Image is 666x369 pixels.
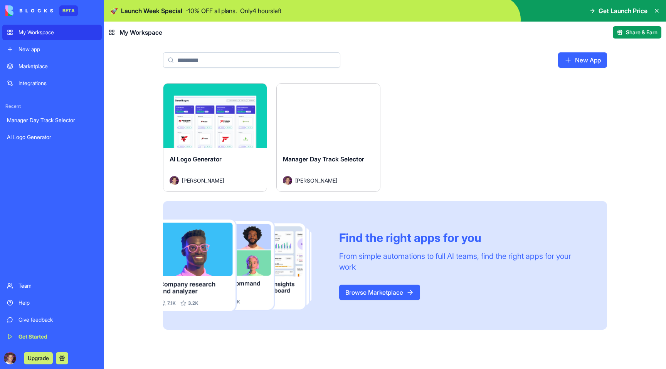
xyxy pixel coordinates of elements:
[7,133,97,141] div: AI Logo Generator
[163,220,327,312] img: Frame_181_egmpey.png
[18,316,97,324] div: Give feedback
[339,285,420,300] a: Browse Marketplace
[7,116,97,124] div: Manager Day Track Selector
[18,79,97,87] div: Integrations
[119,28,162,37] span: My Workspace
[283,176,292,185] img: Avatar
[2,312,102,327] a: Give feedback
[613,26,661,39] button: Share & Earn
[18,29,97,36] div: My Workspace
[276,83,380,192] a: Manager Day Track SelectorAvatar[PERSON_NAME]
[5,5,53,16] img: logo
[18,333,97,340] div: Get Started
[2,42,102,57] a: New app
[2,103,102,109] span: Recent
[121,6,182,15] span: Launch Week Special
[18,45,97,53] div: New app
[2,295,102,310] a: Help
[283,155,364,163] span: Manager Day Track Selector
[339,251,589,272] div: From simple automations to full AI teams, find the right apps for your work
[626,29,658,36] span: Share & Earn
[185,6,237,15] p: - 10 % OFF all plans.
[2,329,102,344] a: Get Started
[558,52,607,68] a: New App
[5,5,78,16] a: BETA
[295,176,337,184] span: [PERSON_NAME]
[2,112,102,128] a: Manager Day Track Selector
[163,83,267,192] a: AI Logo GeneratorAvatar[PERSON_NAME]
[339,231,589,245] div: Find the right apps for you
[24,354,53,362] a: Upgrade
[599,6,647,15] span: Get Launch Price
[240,6,281,15] p: Only 4 hours left
[2,129,102,145] a: AI Logo Generator
[2,75,102,91] a: Integrations
[110,6,118,15] span: 🚀
[59,5,78,16] div: BETA
[182,176,224,184] span: [PERSON_NAME]
[18,282,97,290] div: Team
[18,62,97,70] div: Marketplace
[2,278,102,294] a: Team
[2,59,102,74] a: Marketplace
[170,176,179,185] img: Avatar
[18,299,97,307] div: Help
[24,352,53,364] button: Upgrade
[170,155,222,163] span: AI Logo Generator
[2,25,102,40] a: My Workspace
[4,352,16,364] img: ACg8ocKD9Ijsh0tOt2rStbhK1dGRFaGkWqSBycj3cEGR-IABVQulg99U1A=s96-c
